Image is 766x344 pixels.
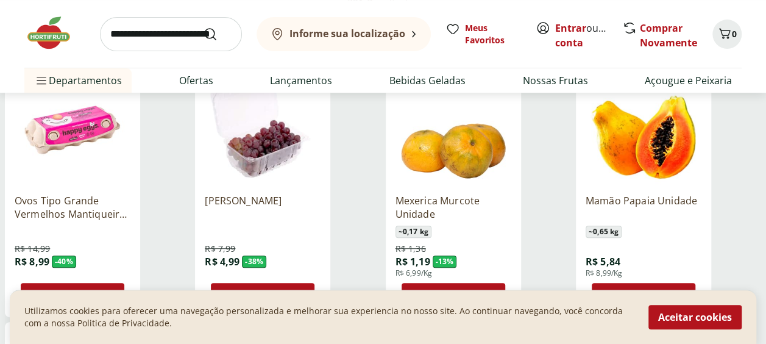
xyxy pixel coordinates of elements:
[395,68,511,184] img: Mexerica Murcote Unidade
[270,73,332,88] a: Lançamentos
[34,66,122,95] span: Departamentos
[203,27,232,41] button: Submit Search
[24,15,85,51] img: Hortifruti
[402,283,505,307] button: Adicionar
[257,17,431,51] button: Informe sua localização
[555,21,586,35] a: Entrar
[586,226,622,238] span: ~ 0,65 kg
[211,283,314,307] button: Adicionar
[648,305,742,329] button: Aceitar cookies
[445,22,521,46] a: Meus Favoritos
[389,73,466,88] a: Bebidas Geladas
[592,283,695,307] button: Adicionar
[555,21,609,50] span: ou
[395,268,433,278] span: R$ 6,99/Kg
[205,255,239,268] span: R$ 4,99
[522,73,587,88] a: Nossas Frutas
[15,68,130,184] img: Ovos Tipo Grande Vermelhos Mantiqueira Happy Eggs 10 Unidades
[15,243,50,255] span: R$ 14,99
[34,66,49,95] button: Menu
[242,256,266,268] span: - 38 %
[712,20,742,49] button: Carrinho
[586,255,620,268] span: R$ 5,84
[433,256,457,268] span: - 13 %
[205,68,321,184] img: Uva Rosada Embalada
[205,194,321,221] a: [PERSON_NAME]
[395,255,430,268] span: R$ 1,19
[732,28,737,40] span: 0
[395,243,426,255] span: R$ 1,36
[586,268,623,278] span: R$ 8,99/Kg
[395,194,511,221] a: Mexerica Murcote Unidade
[465,22,521,46] span: Meus Favoritos
[205,243,235,255] span: R$ 7,99
[21,283,124,307] button: Adicionar
[640,21,697,49] a: Comprar Novamente
[24,305,634,329] p: Utilizamos cookies para oferecer uma navegação personalizada e melhorar sua experiencia no nosso ...
[586,194,701,221] a: Mamão Papaia Unidade
[645,73,732,88] a: Açougue e Peixaria
[52,256,76,268] span: - 40 %
[289,27,405,40] b: Informe sua localização
[179,73,213,88] a: Ofertas
[100,17,242,51] input: search
[395,226,431,238] span: ~ 0,17 kg
[555,21,622,49] a: Criar conta
[15,255,49,268] span: R$ 8,99
[586,68,701,184] img: Mamão Papaia Unidade
[15,194,130,221] a: Ovos Tipo Grande Vermelhos Mantiqueira Happy Eggs 10 Unidades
